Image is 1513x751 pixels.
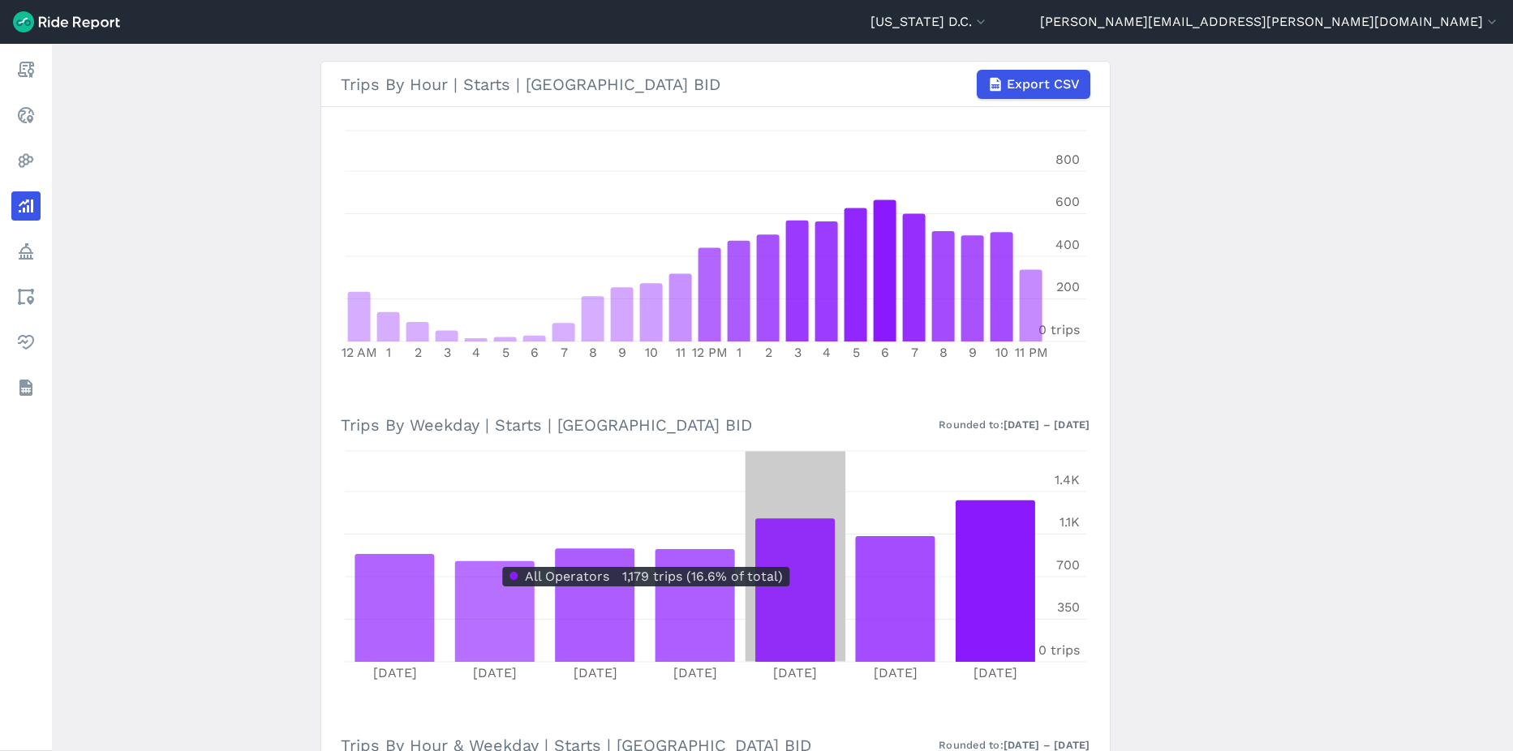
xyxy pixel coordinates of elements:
tspan: [DATE] [974,665,1017,680]
tspan: 10 [995,345,1008,360]
tspan: 10 [645,345,658,360]
a: Report [11,55,41,84]
tspan: 5 [501,345,509,360]
tspan: 8 [939,345,948,360]
tspan: [DATE] [773,665,817,680]
tspan: 9 [969,345,977,360]
tspan: 0 trips [1038,642,1080,658]
button: Export CSV [977,70,1090,99]
a: Datasets [11,373,41,402]
div: Trips By Hour | Starts | [GEOGRAPHIC_DATA] BID [341,70,1090,99]
tspan: 600 [1055,194,1080,209]
tspan: 4 [823,345,831,360]
tspan: 9 [618,345,626,360]
a: Heatmaps [11,146,41,175]
tspan: 1.1K [1060,514,1080,530]
tspan: 3 [443,345,450,360]
tspan: 7 [910,345,918,360]
a: Health [11,328,41,357]
tspan: 11 [676,345,686,360]
tspan: 6 [531,345,539,360]
tspan: [DATE] [372,665,416,680]
tspan: 6 [881,345,889,360]
tspan: 1 [386,345,391,360]
a: Areas [11,282,41,311]
tspan: 400 [1055,237,1080,252]
tspan: [DATE] [473,665,517,680]
tspan: 0 trips [1038,322,1080,337]
tspan: 7 [560,345,567,360]
tspan: 200 [1056,279,1080,294]
a: Policy [11,237,41,266]
tspan: [DATE] [673,665,717,680]
span: Export CSV [1007,75,1080,94]
strong: [DATE] – [DATE] [1004,739,1090,751]
a: Realtime [11,101,41,130]
button: [PERSON_NAME][EMAIL_ADDRESS][PERSON_NAME][DOMAIN_NAME] [1040,12,1500,32]
tspan: 800 [1055,152,1080,167]
tspan: 8 [589,345,597,360]
img: Ride Report [13,11,120,32]
tspan: 1 [737,345,741,360]
div: Rounded to: [939,417,1090,432]
tspan: [DATE] [573,665,617,680]
tspan: 4 [472,345,480,360]
button: [US_STATE] D.C. [870,12,989,32]
tspan: 12 AM [342,345,377,360]
tspan: 12 PM [692,345,728,360]
tspan: 1.4K [1055,472,1080,487]
tspan: 5 [852,345,859,360]
tspan: [DATE] [873,665,917,680]
h3: Trips By Weekday | Starts | [GEOGRAPHIC_DATA] BID [341,402,1090,447]
a: Analyze [11,191,41,221]
tspan: 2 [414,345,421,360]
strong: [DATE] – [DATE] [1004,418,1090,431]
tspan: 350 [1057,599,1080,615]
tspan: 11 PM [1014,345,1047,360]
tspan: 3 [793,345,801,360]
tspan: 700 [1056,557,1080,573]
tspan: 2 [764,345,772,360]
